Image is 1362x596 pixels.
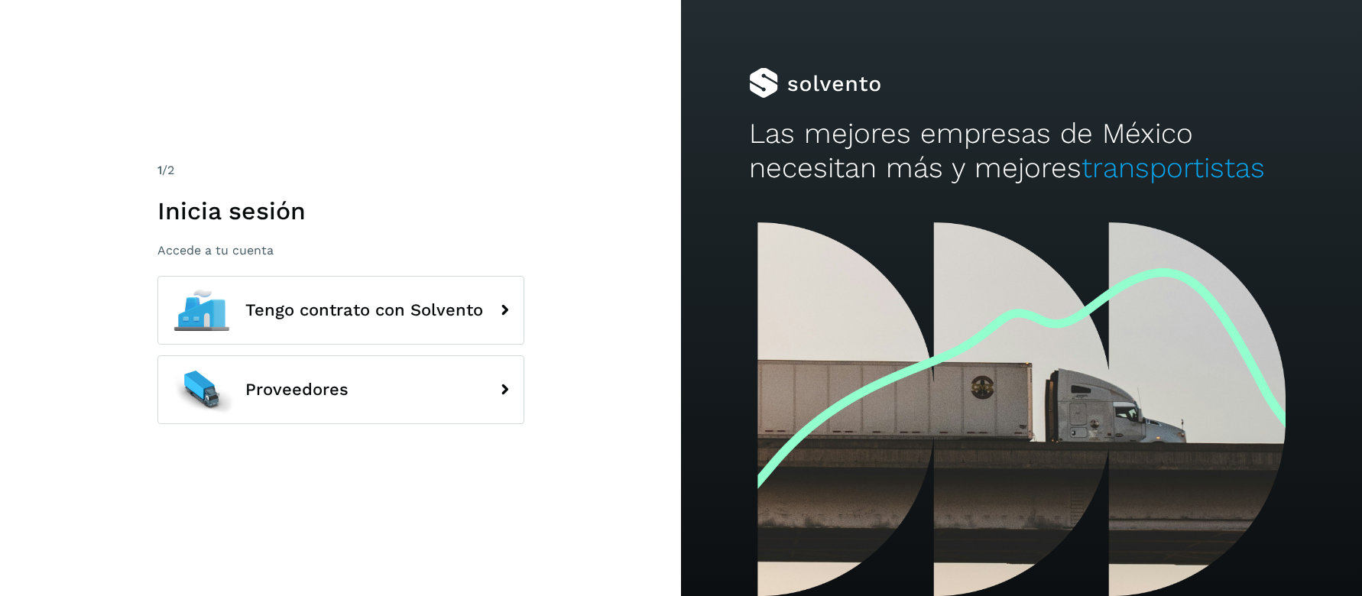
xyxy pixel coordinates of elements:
[157,355,524,424] button: Proveedores
[157,163,162,177] span: 1
[157,276,524,345] button: Tengo contrato con Solvento
[157,161,524,180] div: /2
[157,243,524,258] p: Accede a tu cuenta
[245,301,483,319] span: Tengo contrato con Solvento
[157,196,524,225] h1: Inicia sesión
[245,381,349,399] span: Proveedores
[749,117,1294,185] h2: Las mejores empresas de México necesitan más y mejores
[1081,151,1265,184] span: transportistas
